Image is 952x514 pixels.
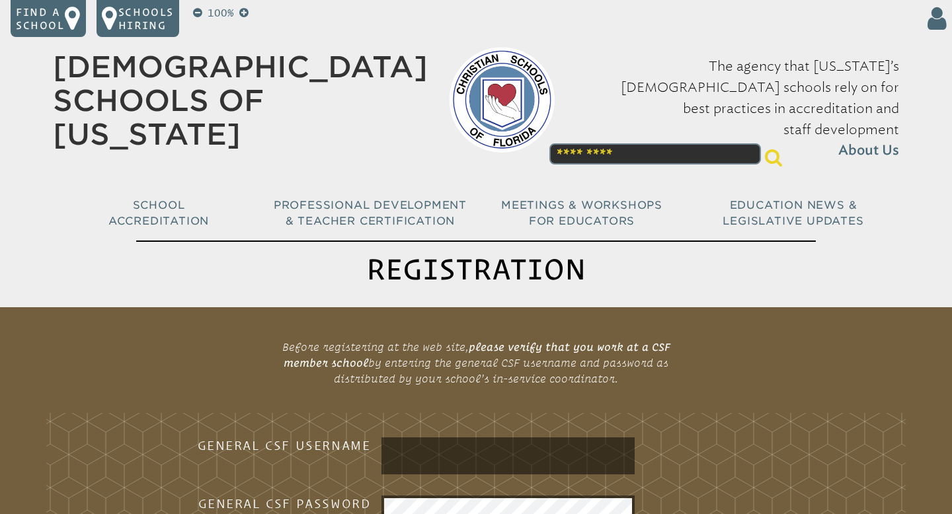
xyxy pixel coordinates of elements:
span: Professional Development & Teacher Certification [274,199,467,227]
p: Schools Hiring [118,5,174,32]
p: The agency that [US_STATE]’s [DEMOGRAPHIC_DATA] schools rely on for best practices in accreditati... [576,55,899,161]
span: Education News & Legislative Updates [723,199,863,227]
p: Find a school [16,5,65,32]
b: please verify that you work at a CSF member school [284,341,670,369]
h1: Registration [136,240,816,297]
h3: General CSF Username [159,437,371,453]
a: [DEMOGRAPHIC_DATA] Schools of [US_STATE] [53,50,428,151]
img: csf-logo-web-colors.png [449,47,555,153]
span: School Accreditation [108,199,209,227]
span: About Us [838,140,899,161]
span: Meetings & Workshops for Educators [501,199,662,227]
p: Before registering at the web site, by entering the general CSF username and password as distribu... [259,334,693,392]
h3: General CSF Password [159,496,371,511]
p: 100% [205,5,237,21]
